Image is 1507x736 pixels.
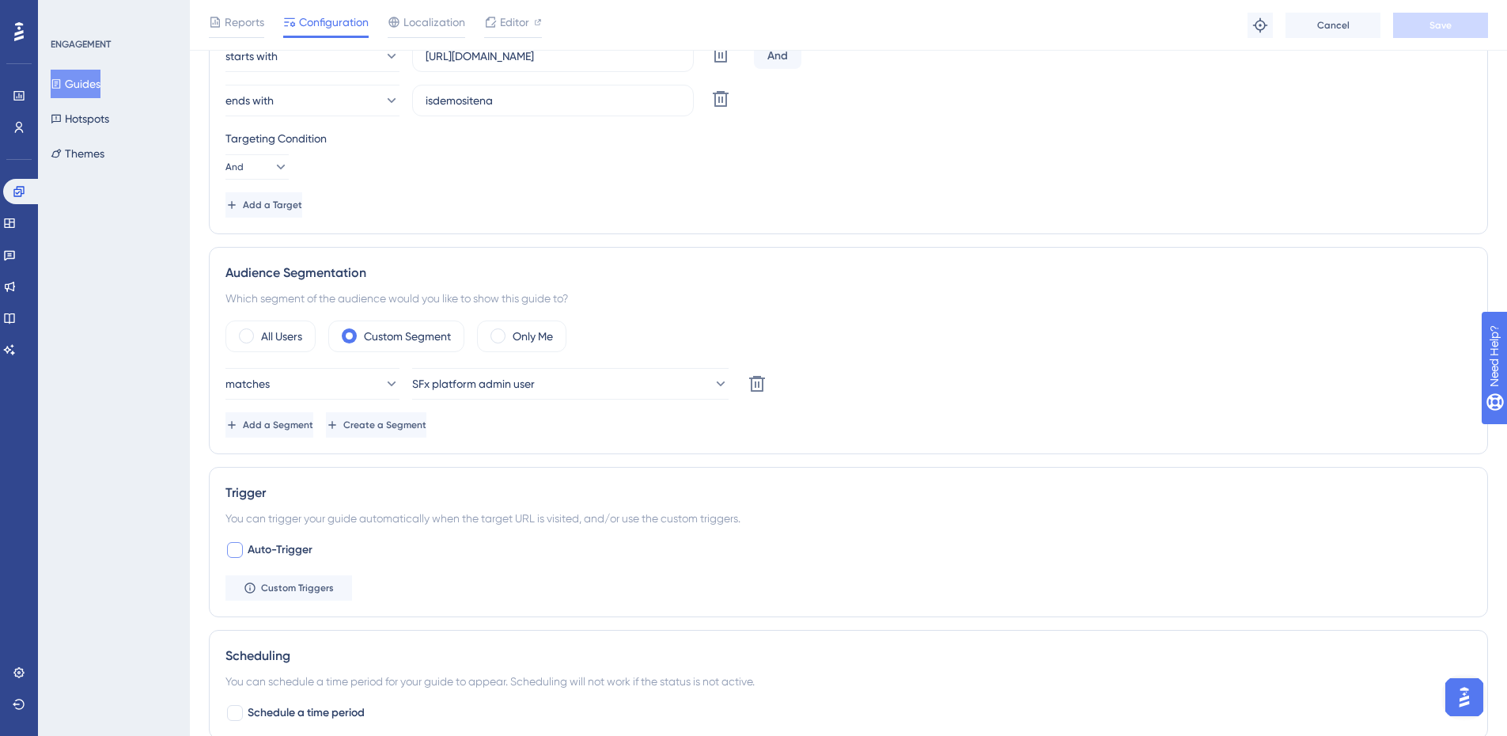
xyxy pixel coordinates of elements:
[51,104,109,133] button: Hotspots
[225,161,244,173] span: And
[155,25,187,57] img: Profile image for Alican
[225,85,399,116] button: ends with
[225,13,264,32] span: Reports
[17,237,300,295] div: Profile image for SimayIs it also broken in the panel preview?Simay•1h ago
[32,250,64,282] img: Profile image for Simay
[1429,19,1452,32] span: Save
[1393,13,1488,38] button: Save
[261,582,334,594] span: Custom Triggers
[210,533,265,544] span: Messages
[32,166,285,193] p: How can we help?
[61,533,97,544] span: Home
[1285,13,1380,38] button: Cancel
[225,47,278,66] span: starts with
[261,327,302,346] label: All Users
[70,251,280,264] span: Is it also broken in the panel preview?
[225,40,399,72] button: starts with
[272,25,301,54] div: Close
[70,266,104,283] div: Simay
[32,317,264,334] div: Send us a message
[225,289,1471,308] div: Which segment of the audience would you like to show this guide to?
[248,541,312,560] span: Auto-Trigger
[403,13,465,32] span: Localization
[51,139,104,168] button: Themes
[248,704,365,723] span: Schedule a time period
[51,70,100,98] button: Guides
[16,304,301,347] div: Send us a message
[243,199,302,211] span: Add a Target
[32,226,284,243] div: Recent message
[51,38,111,51] div: ENGAGEMENT
[32,112,285,166] p: Hi [PERSON_NAME]! 👋 🌊
[225,154,289,180] button: And
[754,44,801,69] div: And
[364,327,451,346] label: Custom Segment
[225,374,270,393] span: matches
[215,25,247,57] img: Profile image for Kemal
[225,412,313,438] button: Add a Segment
[225,192,302,218] button: Add a Target
[1441,673,1488,721] iframe: UserGuiding AI Assistant Launcher
[16,213,301,296] div: Recent messageProfile image for SimayIs it also broken in the panel preview?Simay•1h ago
[513,327,553,346] label: Only Me
[225,672,1471,691] div: You can schedule a time period for your guide to appear. Scheduling will not work if the status i...
[426,92,680,109] input: yourwebsite.com/path
[185,25,217,57] img: Profile image for Simay
[326,412,426,438] button: Create a Segment
[158,494,316,557] button: Messages
[343,419,426,431] span: Create a Segment
[225,129,1471,148] div: Targeting Condition
[225,575,352,601] button: Custom Triggers
[412,374,535,393] span: SFx platform admin user
[500,13,529,32] span: Editor
[225,264,1471,283] div: Audience Segmentation
[412,368,729,400] button: SFx platform admin user
[108,266,153,283] div: • 1h ago
[1317,19,1350,32] span: Cancel
[225,509,1471,528] div: You can trigger your guide automatically when the target URL is visited, and/or use the custom tr...
[225,484,1471,503] div: Trigger
[37,4,99,23] span: Need Help?
[299,13,369,32] span: Configuration
[225,91,274,110] span: ends with
[243,419,313,431] span: Add a Segment
[225,647,1471,666] div: Scheduling
[225,368,399,400] button: matches
[32,33,123,51] img: logo
[426,47,680,65] input: yourwebsite.com/path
